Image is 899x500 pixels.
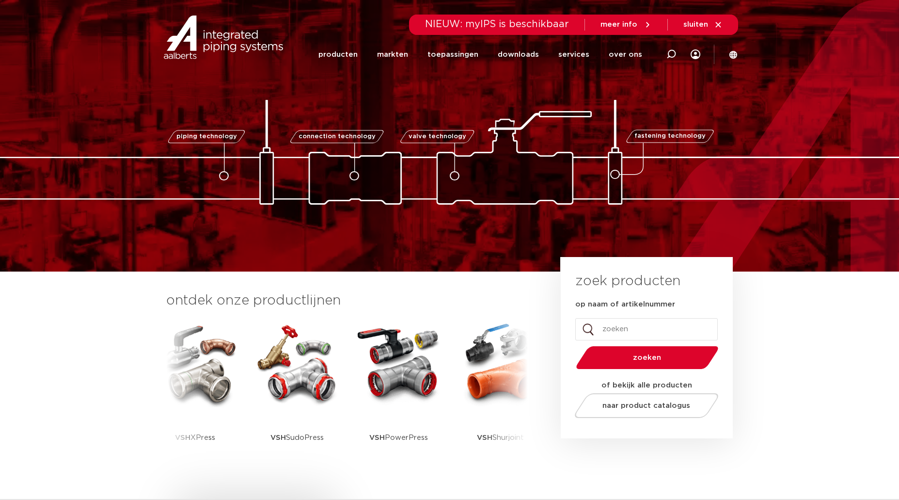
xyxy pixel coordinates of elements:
p: PowerPress [369,407,428,468]
input: zoeken [575,318,718,340]
a: services [558,36,589,73]
span: naar product catalogus [602,402,690,409]
a: producten [318,36,358,73]
h3: ontdek onze productlijnen [166,291,528,310]
span: connection technology [298,133,375,140]
strong: VSH [477,434,492,441]
label: op naam of artikelnummer [575,300,675,309]
span: valve technology [409,133,466,140]
p: Shurjoint [477,407,524,468]
a: VSHPowerPress [355,320,442,468]
a: VSHSudoPress [253,320,341,468]
span: sluiten [683,21,708,28]
button: zoeken [572,345,722,370]
a: meer info [600,20,652,29]
a: VSHShurjoint [457,320,544,468]
a: toepassingen [427,36,478,73]
span: NIEUW: myIPS is beschikbaar [425,19,569,29]
nav: Menu [318,36,642,73]
span: zoeken [601,354,694,361]
a: over ons [609,36,642,73]
span: meer info [600,21,637,28]
strong: VSH [369,434,385,441]
a: VSHXPress [152,320,239,468]
a: naar product catalogus [572,393,721,418]
strong: VSH [175,434,190,441]
span: piping technology [176,133,237,140]
strong: VSH [270,434,286,441]
a: sluiten [683,20,723,29]
p: SudoPress [270,407,324,468]
a: markten [377,36,408,73]
a: downloads [498,36,539,73]
span: fastening technology [634,133,706,140]
h3: zoek producten [575,272,680,291]
p: XPress [175,407,215,468]
strong: of bekijk alle producten [601,382,692,389]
